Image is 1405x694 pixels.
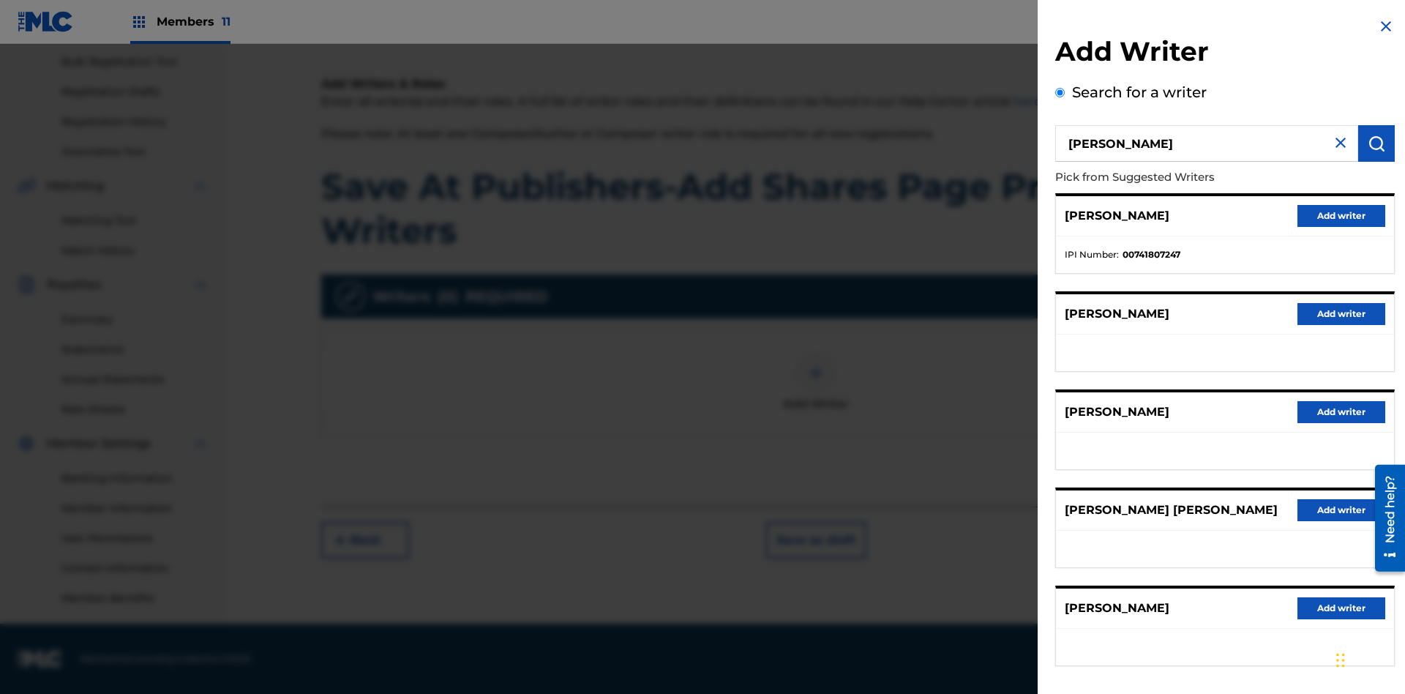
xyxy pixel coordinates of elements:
p: [PERSON_NAME] [1065,403,1169,421]
p: [PERSON_NAME] [1065,305,1169,323]
img: Top Rightsholders [130,13,148,31]
h2: Add Writer [1055,35,1395,72]
p: [PERSON_NAME] [1065,207,1169,225]
div: Drag [1336,638,1345,682]
iframe: Resource Center [1364,459,1405,579]
button: Add writer [1297,499,1385,521]
strong: 00741807247 [1123,248,1180,261]
p: Pick from Suggested Writers [1055,162,1311,193]
img: Search Works [1368,135,1385,152]
span: IPI Number : [1065,248,1119,261]
span: Members [157,13,231,30]
button: Add writer [1297,597,1385,619]
input: Search writer's name or IPI Number [1055,125,1358,162]
button: Add writer [1297,303,1385,325]
p: [PERSON_NAME] [1065,600,1169,617]
button: Add writer [1297,401,1385,423]
img: close [1332,134,1349,152]
span: 11 [222,15,231,29]
button: Add writer [1297,205,1385,227]
iframe: Chat Widget [1332,624,1405,694]
img: MLC Logo [18,11,74,32]
label: Search for a writer [1072,83,1207,101]
p: [PERSON_NAME] [PERSON_NAME] [1065,501,1278,519]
